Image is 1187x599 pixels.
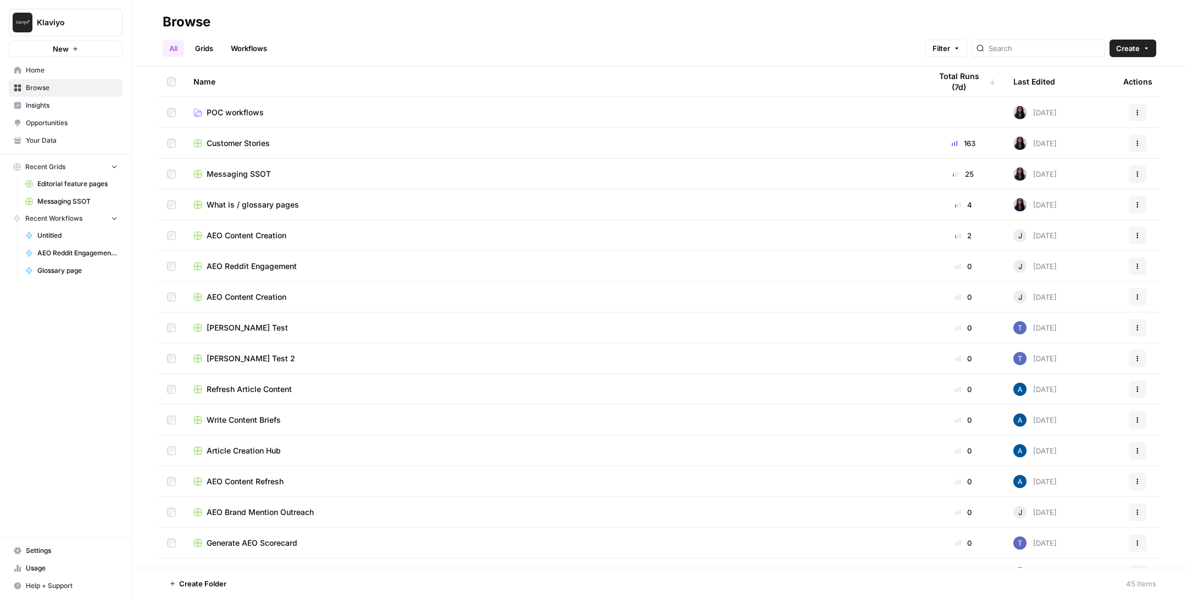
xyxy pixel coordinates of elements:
a: Your Data [9,132,123,149]
div: [DATE] [1013,229,1057,242]
a: Usage [9,559,123,577]
img: he81ibor8lsei4p3qvg4ugbvimgp [1013,383,1027,396]
div: [DATE] [1013,475,1057,488]
div: [DATE] [1013,444,1057,457]
input: Search [989,43,1100,54]
div: 0 [931,322,996,333]
button: Recent Grids [9,159,123,175]
div: [DATE] [1013,167,1057,181]
div: 0 [931,445,996,456]
span: Refresh Article Content [207,384,292,395]
button: New [9,41,123,57]
span: J [1018,230,1022,241]
span: Generate AEO Scorecard [207,538,297,548]
a: Editorial feature pages [20,175,123,193]
span: Help + Support [26,581,118,591]
button: Create Folder [163,575,233,592]
button: Workspace: Klaviyo [9,9,123,36]
div: 0 [931,353,996,364]
div: [DATE] [1013,413,1057,427]
div: 0 [931,538,996,548]
div: 45 Items [1126,578,1156,589]
img: he81ibor8lsei4p3qvg4ugbvimgp [1013,475,1027,488]
div: [DATE] [1013,106,1057,119]
div: [DATE] [1013,506,1057,519]
a: AEO Content Creation [193,292,913,303]
a: Opportunities [9,114,123,132]
span: [PERSON_NAME] Test [207,322,288,333]
div: [DATE] [1013,567,1057,580]
a: Customer Stories [193,138,913,149]
a: Insights [9,97,123,114]
a: POC workflows [193,107,913,118]
div: 2 [931,230,996,241]
span: AEO Brand Mention Outreach [207,507,314,518]
span: Insights [26,100,118,110]
img: Klaviyo Logo [13,13,32,32]
span: New [53,43,69,54]
img: rox323kbkgutb4wcij4krxobkpon [1013,198,1027,211]
a: AEO Reddit Engagement [193,261,913,272]
a: Home [9,61,123,79]
span: Create [1116,43,1140,54]
a: Messaging SSOT [20,193,123,210]
span: [PERSON_NAME] Test 2 [207,353,295,364]
div: [DATE] [1013,383,1057,396]
div: 0 [931,384,996,395]
span: J [1018,292,1022,303]
span: AEO Content Creation [207,230,286,241]
div: [DATE] [1013,352,1057,365]
div: 0 [931,292,996,303]
div: Browse [163,13,210,31]
div: Name [193,66,913,97]
img: x8yczxid6s1iziywf4pp8m9fenlh [1013,567,1027,580]
a: Glossary page [20,262,123,279]
a: Workflows [224,40,274,57]
span: Filter [933,43,950,54]
span: Klaviyo [37,17,103,28]
div: 0 [931,261,996,272]
a: Messaging SSOT [193,169,913,180]
span: J [1018,507,1022,518]
span: What is / glossary pages [207,199,299,210]
div: 0 [931,507,996,518]
button: Recent Workflows [9,210,123,227]
a: Browse [9,79,123,97]
span: Messaging SSOT [207,169,271,180]
span: AEO Content Refresh [207,476,284,487]
span: Recent Workflows [25,214,82,223]
a: Article Creation Hub [193,445,913,456]
span: Customer Stories [207,138,270,149]
a: AEO Content Refresh [193,476,913,487]
img: x8yczxid6s1iziywf4pp8m9fenlh [1013,536,1027,550]
span: Your Data [26,136,118,145]
span: Create Folder [179,578,226,589]
a: Refresh Article Content [193,384,913,395]
a: Write Content Briefs [193,415,913,426]
div: [DATE] [1013,536,1057,550]
span: AEO Reddit Engagement [207,261,297,272]
span: Recent Grids [25,162,65,172]
span: AEO Content Creation [207,292,286,303]
a: [PERSON_NAME] Test 2 [193,353,913,364]
span: Article Creation Hub [207,445,281,456]
div: Total Runs (7d) [931,66,996,97]
img: rox323kbkgutb4wcij4krxobkpon [1013,167,1027,181]
span: Editorial feature pages [37,179,118,189]
div: 0 [931,476,996,487]
img: rox323kbkgutb4wcij4krxobkpon [1013,137,1027,150]
a: Untitled [20,227,123,244]
div: 25 [931,169,996,180]
span: Messaging SSOT [37,197,118,206]
a: [PERSON_NAME] Test [193,322,913,333]
div: [DATE] [1013,321,1057,334]
a: AEO Content Creation [193,230,913,241]
div: [DATE] [1013,198,1057,211]
span: Browse [26,83,118,93]
span: Glossary page [37,266,118,276]
a: Grids [188,40,220,57]
span: Usage [26,563,118,573]
img: rox323kbkgutb4wcij4krxobkpon [1013,106,1027,119]
button: Filter [925,40,967,57]
div: [DATE] [1013,137,1057,150]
